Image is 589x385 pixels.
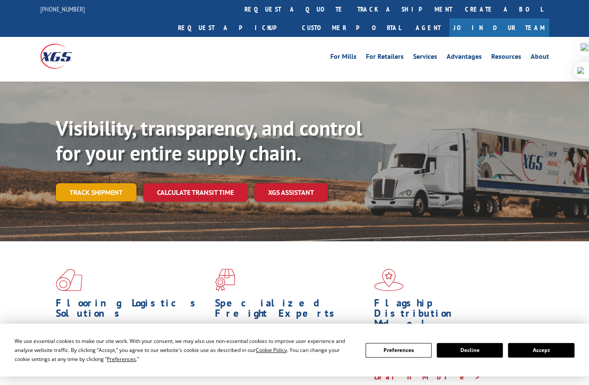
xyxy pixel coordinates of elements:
span: Preferences [107,355,136,363]
button: Accept [508,343,574,358]
p: From 123 overlength loads to delicate cargo, our experienced staff knows the best way to move you... [215,323,368,361]
button: Preferences [365,343,432,358]
a: Track shipment [56,183,136,201]
a: For Retailers [366,53,404,63]
a: Learn More > [374,372,481,382]
a: Agent [407,18,449,37]
button: Decline [437,343,503,358]
span: As an industry carrier of choice, XGS has brought innovation and dedication to flooring logistics... [56,323,189,353]
img: xgs-icon-total-supply-chain-intelligence-red [56,269,82,291]
a: Calculate transit time [143,183,248,202]
a: About [531,53,549,63]
a: Customer Portal [296,18,407,37]
a: Join Our Team [449,18,549,37]
img: xgs-icon-focused-on-flooring-red [215,269,235,291]
a: Resources [491,53,521,63]
h1: Flooring Logistics Solutions [56,298,208,323]
b: Visibility, transparency, and control for your entire supply chain. [56,115,362,166]
a: XGS ASSISTANT [254,183,328,202]
a: Services [413,53,437,63]
h1: Flagship Distribution Model [374,298,527,333]
div: We use essential cookies to make our site work. With your consent, we may also use non-essential ... [15,336,355,364]
a: Advantages [447,53,482,63]
img: xgs-icon-flagship-distribution-model-red [374,269,404,291]
a: [PHONE_NUMBER] [40,5,85,13]
h1: Specialized Freight Experts [215,298,368,323]
a: Request a pickup [172,18,296,37]
span: Cookie Policy [256,346,287,354]
a: For Mills [330,53,356,63]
